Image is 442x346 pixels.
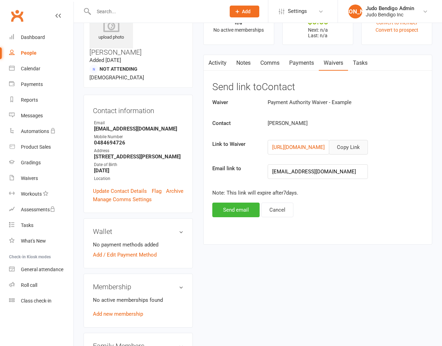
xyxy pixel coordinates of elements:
div: Product Sales [21,144,51,150]
a: Flag [152,187,161,195]
a: Tasks [9,218,73,233]
a: Add new membership [93,311,143,317]
a: Comms [255,55,284,71]
a: Payments [9,77,73,92]
a: Archive [166,187,183,195]
a: Roll call [9,277,73,293]
a: Class kiosk mode [9,293,73,309]
strong: [DATE] [94,167,183,174]
strong: 0484694726 [94,140,183,146]
div: $0.00 [289,18,347,25]
a: Add / Edit Payment Method [93,251,157,259]
a: Gradings [9,155,73,171]
a: Notes [231,55,255,71]
button: Cancel [261,203,293,217]
div: [PERSON_NAME] [348,5,362,18]
span: Add [242,9,251,14]
button: Copy Link [329,140,368,155]
div: Assessments [21,207,55,212]
div: Mobile Number [94,134,183,140]
a: Waivers [9,171,73,186]
a: Payments [284,55,319,71]
a: Convert to prospect [376,27,418,33]
button: Add [230,6,259,17]
div: Dashboard [21,34,45,40]
a: Messages [9,108,73,124]
li: No payment methods added [93,241,183,249]
h3: Wallet [93,228,183,235]
span: [DEMOGRAPHIC_DATA] [89,74,144,81]
strong: [EMAIL_ADDRESS][DOMAIN_NAME] [94,126,183,132]
div: Class check-in [21,298,52,304]
div: Roll call [21,282,37,288]
div: Location [94,175,183,182]
strong: [STREET_ADDRESS][PERSON_NAME] [94,154,183,160]
button: Send email [212,203,260,217]
h3: Send link to Contact [212,82,423,93]
a: Workouts [9,186,73,202]
a: Calendar [9,61,73,77]
label: Link to Waiver [207,140,262,148]
p: Note: This link will expire after 7 days. [212,189,423,197]
div: Gradings [21,160,41,165]
a: Manage Comms Settings [93,195,152,204]
div: upload photo [89,18,133,41]
div: Date of Birth [94,162,183,168]
div: Calendar [21,66,40,71]
label: Email link to [207,164,262,173]
div: What's New [21,238,46,244]
a: People [9,45,73,61]
a: Dashboard [9,30,73,45]
div: Judo Bendigo Admin [366,5,414,11]
a: Waivers [319,55,348,71]
label: Waiver [207,98,262,107]
a: [URL][DOMAIN_NAME] [272,144,325,150]
p: Next: n/a Last: n/a [289,27,347,38]
div: Tasks [21,222,33,228]
div: Waivers [21,175,38,181]
div: Judo Bendigo Inc [366,11,414,18]
h3: Contact information [93,104,183,115]
h3: Membership [93,283,183,291]
a: Reports [9,92,73,108]
span: Settings [288,3,307,19]
a: What's New [9,233,73,249]
time: Added [DATE] [89,57,121,63]
a: Update Contact Details [93,187,147,195]
div: Reports [21,97,38,103]
div: Automations [21,128,49,134]
label: Contact [207,119,262,127]
div: Address [94,148,183,154]
p: No active memberships found [93,296,183,304]
h3: [PERSON_NAME] [89,5,187,56]
input: Search... [92,7,221,16]
span: Not Attending [100,66,137,72]
a: Activity [204,55,231,71]
a: Automations [9,124,73,139]
div: Payments [21,81,43,87]
div: Payment Authority Waiver - Example [262,98,392,107]
span: No active memberships [213,27,264,33]
a: Assessments [9,202,73,218]
a: Tasks [348,55,372,71]
div: Email [94,120,183,126]
div: General attendance [21,267,63,272]
a: Product Sales [9,139,73,155]
div: Workouts [21,191,42,197]
div: [PERSON_NAME] [262,119,392,127]
div: People [21,50,37,56]
a: General attendance kiosk mode [9,262,73,277]
a: Clubworx [8,7,26,24]
div: Messages [21,113,43,118]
